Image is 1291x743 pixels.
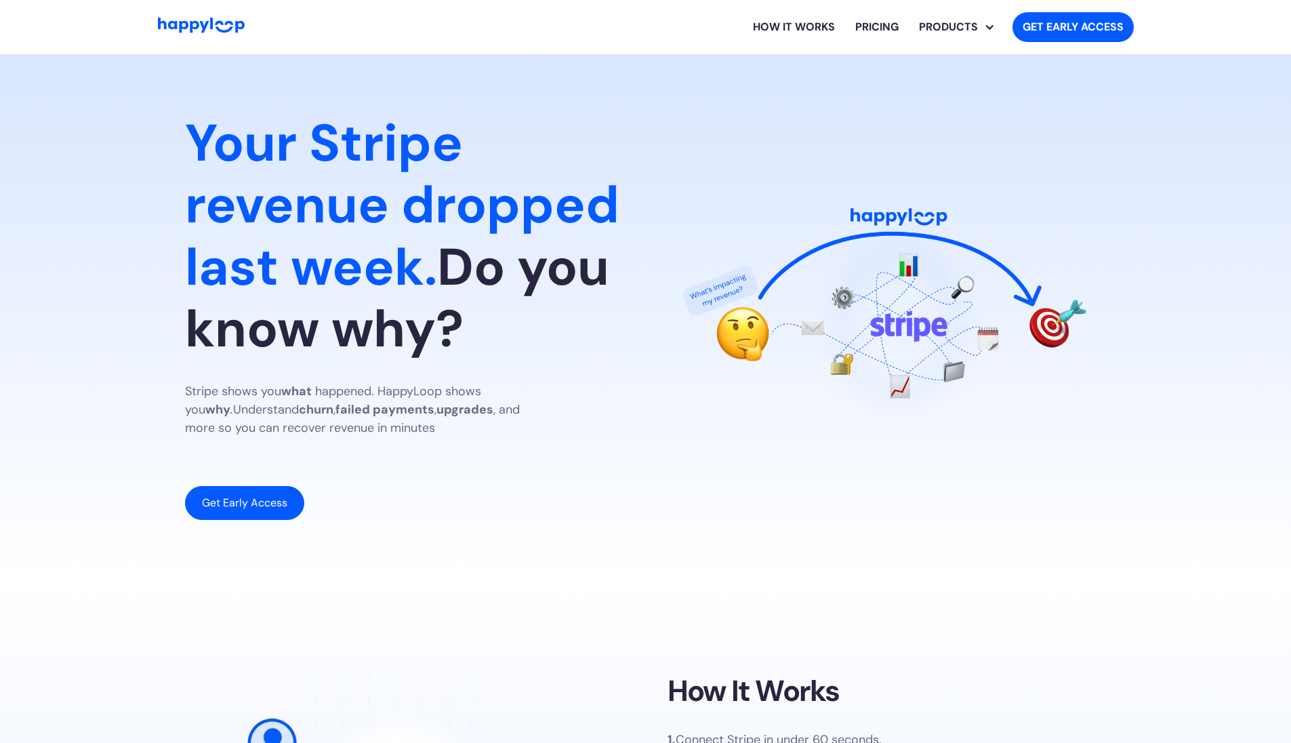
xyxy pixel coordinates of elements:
[845,5,909,49] a: View HappyLoop pricing plans
[205,401,230,418] strong: why
[185,486,304,520] a: Get Early Access
[743,5,845,49] a: Learn how HappyLoop works
[909,19,988,35] div: PRODUCTS
[185,382,551,437] p: Stripe shows you happened. HappyLoop shows you Understand , , , and more so you can recover reven...
[185,113,624,361] h1: Do you know why?
[299,401,333,418] strong: churn
[1012,12,1134,42] a: Get started with HappyLoop
[436,401,493,418] strong: upgrades
[158,18,245,37] a: Go to Home Page
[909,5,1002,49] div: Explore HappyLoop use cases
[335,401,434,418] strong: failed payments
[158,18,245,33] img: HappyLoop Logo
[230,401,233,418] em: .
[281,383,312,399] strong: what
[185,109,619,301] span: Your Stripe revenue dropped last week.
[668,674,840,709] h2: How It Works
